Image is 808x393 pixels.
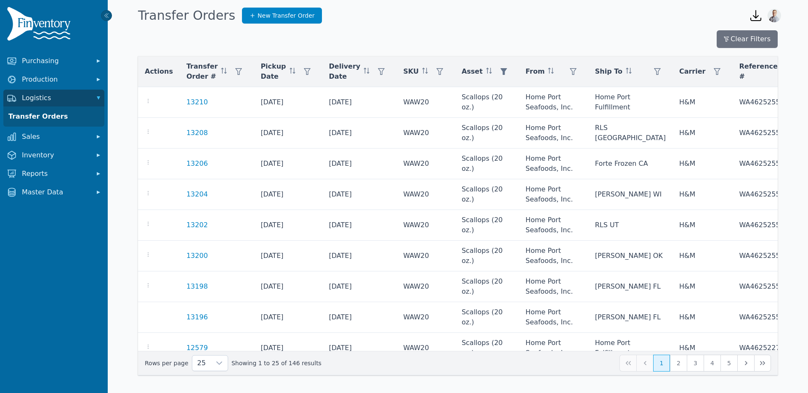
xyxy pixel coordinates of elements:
td: Scallops (20 oz.) [455,271,519,302]
td: WAW20 [396,241,455,271]
span: Delivery Date [329,61,361,82]
td: WAW20 [396,302,455,333]
td: [PERSON_NAME] WI [588,179,672,210]
a: Transfer Orders [5,108,103,125]
td: H&M [672,302,733,333]
td: H&M [672,118,733,149]
td: Home Port Fulfillment [588,333,672,364]
td: [DATE] [322,271,397,302]
td: RLS [GEOGRAPHIC_DATA] [588,118,672,149]
a: 13202 [186,220,208,230]
td: Scallops (20 oz.) [455,87,519,118]
button: Sales [3,128,104,145]
a: 13204 [186,189,208,199]
td: Scallops (20 oz.) [455,333,519,364]
a: 13206 [186,159,208,169]
td: [DATE] [254,149,322,179]
button: Reports [3,165,104,182]
button: Purchasing [3,53,104,69]
a: 13210 [186,97,208,107]
span: SKU [403,66,419,77]
td: [DATE] [254,87,322,118]
span: Pickup Date [260,61,286,82]
td: [PERSON_NAME] FL [588,271,672,302]
td: [PERSON_NAME] OK [588,241,672,271]
span: From [526,66,545,77]
td: [DATE] [254,241,322,271]
span: Master Data [22,187,89,197]
button: Next Page [737,355,754,372]
td: [DATE] [322,87,397,118]
td: [DATE] [322,302,397,333]
td: Scallops (20 oz.) [455,149,519,179]
td: WAW20 [396,271,455,302]
span: Reports [22,169,89,179]
span: Logistics [22,93,89,103]
td: [DATE] [254,302,322,333]
td: [DATE] [254,333,322,364]
button: Clear Filters [717,30,778,48]
span: Purchasing [22,56,89,66]
img: Finventory [7,7,74,44]
td: [DATE] [254,210,322,241]
td: H&M [672,271,733,302]
a: 13200 [186,251,208,261]
td: Forte Frozen CA [588,149,672,179]
img: Joshua Benton [768,9,781,22]
td: Scallops (20 oz.) [455,302,519,333]
td: Home Port Seafoods, Inc. [519,179,588,210]
td: WAW20 [396,210,455,241]
span: Ship To [595,66,622,77]
span: Actions [145,66,173,77]
td: WAW20 [396,333,455,364]
td: [PERSON_NAME] FL [588,302,672,333]
td: H&M [672,179,733,210]
button: Inventory [3,147,104,164]
button: Page 2 [670,355,687,372]
td: Home Port Seafoods, Inc. [519,271,588,302]
a: 12579 [186,343,208,353]
a: 13198 [186,281,208,292]
td: WAW20 [396,87,455,118]
td: H&M [672,149,733,179]
button: Master Data [3,184,104,201]
td: Home Port Seafoods, Inc. [519,241,588,271]
td: Scallops (20 oz.) [455,179,519,210]
td: [DATE] [322,118,397,149]
td: Home Port Seafoods, Inc. [519,87,588,118]
td: Home Port Seafoods, Inc. [519,149,588,179]
span: Sales [22,132,89,142]
td: Home Port Seafoods, Inc. [519,210,588,241]
span: Asset [462,66,483,77]
span: Inventory [22,150,89,160]
td: H&M [672,87,733,118]
h1: Transfer Orders [138,8,235,23]
td: Home Port Seafoods, Inc. [519,333,588,364]
button: Logistics [3,90,104,106]
td: [DATE] [254,271,322,302]
td: H&M [672,333,733,364]
td: [DATE] [322,333,397,364]
td: Home Port Seafoods, Inc. [519,118,588,149]
span: Transfer Order # [186,61,218,82]
td: Scallops (20 oz.) [455,241,519,271]
button: Page 1 [653,355,670,372]
td: [DATE] [322,179,397,210]
button: Production [3,71,104,88]
a: 13196 [186,312,208,322]
td: WAW20 [396,149,455,179]
button: Page 5 [720,355,737,372]
td: Home Port Fulfillment [588,87,672,118]
td: Scallops (20 oz.) [455,118,519,149]
td: H&M [672,241,733,271]
button: Page 3 [687,355,704,372]
button: Last Page [754,355,771,372]
td: Home Port Seafoods, Inc. [519,302,588,333]
a: 13208 [186,128,208,138]
span: Carrier [679,66,706,77]
td: WAW20 [396,179,455,210]
td: [DATE] [254,118,322,149]
td: [DATE] [322,241,397,271]
button: Page 4 [704,355,720,372]
td: [DATE] [254,179,322,210]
